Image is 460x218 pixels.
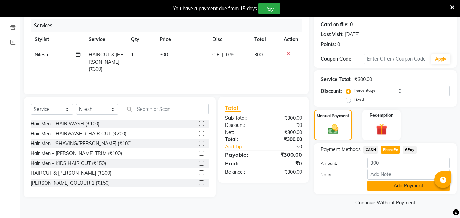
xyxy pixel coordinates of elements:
input: Enter Offer / Coupon Code [364,54,428,64]
div: Discount: [220,122,264,129]
button: Apply [431,54,450,64]
span: CASH [363,146,378,154]
th: Qty [127,32,156,47]
span: 1 [131,52,134,58]
div: Discount: [321,88,342,95]
a: Continue Without Payment [315,199,455,206]
img: _gift.svg [372,122,391,136]
div: [PERSON_NAME] COLOUR 1 (₹150) [31,180,110,187]
div: 0 [350,21,353,28]
input: Search or Scan [124,104,209,114]
div: Hair Men - HAIRWASH + HAIR CUT (₹200) [31,130,126,137]
span: Payment Methods [321,146,361,153]
div: ₹300.00 [264,136,307,143]
div: ₹300.00 [264,151,307,159]
div: Coupon Code [321,55,364,63]
div: Hair Men - [PERSON_NAME] TRIM (₹100) [31,150,122,157]
label: Amount: [316,160,362,166]
div: Payable: [220,151,264,159]
span: 0 F [212,51,219,58]
th: Disc [208,32,250,47]
div: Total: [220,136,264,143]
div: You have a payment due from 15 days [173,5,257,12]
span: 300 [254,52,263,58]
div: ₹300.00 [264,169,307,176]
span: GPay [403,146,417,154]
div: Points: [321,41,336,48]
div: Hair Men - HAIR WASH (₹100) [31,120,99,128]
div: ₹300.00 [354,76,372,83]
div: Hair Men - KIDS HAIR CUT (₹150) [31,160,106,167]
div: Balance : [220,169,264,176]
div: ₹0 [271,143,307,150]
img: _cash.svg [324,123,342,135]
th: Total [250,32,280,47]
label: Percentage [354,87,376,94]
button: Add Payment [367,181,450,191]
button: Pay [258,3,280,14]
div: ₹0 [264,122,307,129]
div: Last Visit: [321,31,344,38]
div: Hair Men - SHAVING/[PERSON_NAME] (₹100) [31,140,132,147]
span: Nilesh [35,52,48,58]
div: ₹300.00 [264,115,307,122]
label: Note: [316,172,362,178]
label: Redemption [370,112,393,118]
th: Price [156,32,208,47]
div: ₹0 [264,159,307,167]
input: Amount [367,158,450,168]
div: Service Total: [321,76,352,83]
span: Total [225,104,241,112]
span: HAIRCUT & [PERSON_NAME] (₹300) [89,52,123,72]
div: 0 [337,41,340,48]
th: Stylist [31,32,84,47]
th: Action [280,32,302,47]
label: Manual Payment [317,113,349,119]
span: 0 % [226,51,234,58]
a: Add Tip [220,143,271,150]
div: Paid: [220,159,264,167]
span: PhonePe [381,146,400,154]
div: Sub Total: [220,115,264,122]
input: Add Note [367,169,450,180]
span: 300 [160,52,168,58]
div: Services [31,19,307,32]
div: Card on file: [321,21,349,28]
span: | [222,51,223,58]
th: Service [84,32,127,47]
div: ₹300.00 [264,129,307,136]
div: [DATE] [345,31,360,38]
label: Fixed [354,96,364,102]
div: HAIRCUT & [PERSON_NAME] (₹300) [31,170,111,177]
div: Net: [220,129,264,136]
